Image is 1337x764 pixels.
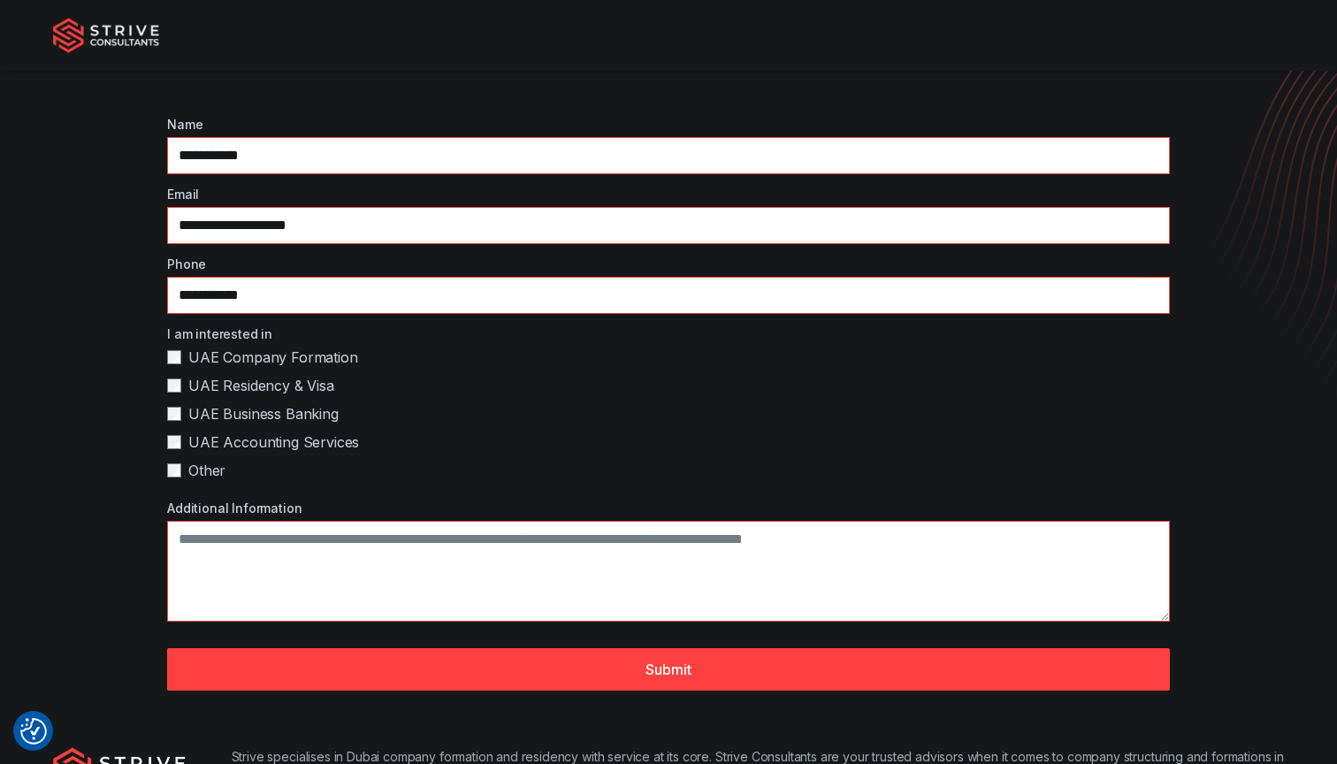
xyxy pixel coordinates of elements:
input: UAE Company Formation [167,350,181,364]
label: Name [167,115,1170,134]
span: UAE Residency & Visa [188,375,334,396]
label: Phone [167,255,1170,273]
input: UAE Accounting Services [167,435,181,449]
img: Strive Consultants [53,18,159,53]
button: Consent Preferences [20,718,47,745]
img: Revisit consent button [20,718,47,745]
input: UAE Residency & Visa [167,378,181,393]
span: UAE Company Formation [188,347,358,368]
span: Other [188,460,225,481]
label: Additional Information [167,499,1170,517]
input: UAE Business Banking [167,407,181,421]
label: I am interested in [167,325,1170,343]
input: Other [167,463,181,477]
button: Submit [167,648,1170,691]
span: UAE Accounting Services [188,432,359,453]
label: Email [167,185,1170,203]
span: UAE Business Banking [188,403,339,424]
